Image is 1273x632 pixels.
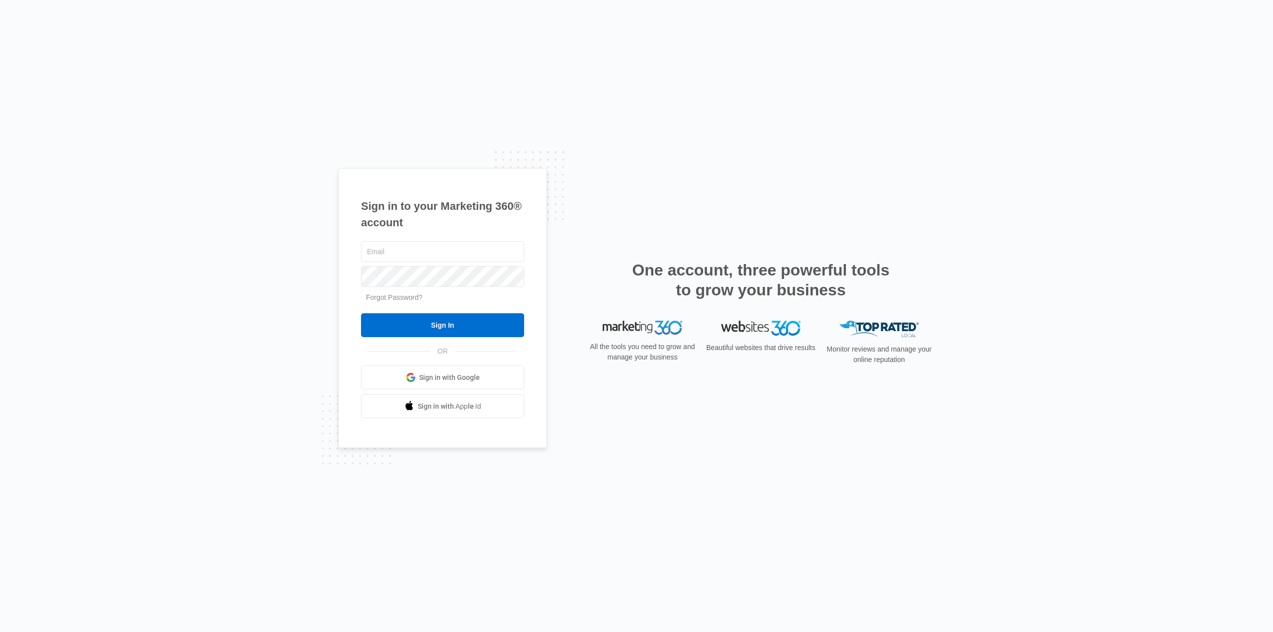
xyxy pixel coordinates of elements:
[418,401,481,412] span: Sign in with Apple Id
[587,342,698,362] p: All the tools you need to grow and manage your business
[823,344,935,365] p: Monitor reviews and manage your online reputation
[366,293,423,301] a: Forgot Password?
[629,260,893,300] h2: One account, three powerful tools to grow your business
[361,241,524,262] input: Email
[361,313,524,337] input: Sign In
[431,346,455,357] span: OR
[361,365,524,389] a: Sign in with Google
[603,321,682,335] img: Marketing 360
[361,394,524,418] a: Sign in with Apple Id
[419,372,480,383] span: Sign in with Google
[705,343,817,353] p: Beautiful websites that drive results
[839,321,919,337] img: Top Rated Local
[721,321,801,335] img: Websites 360
[361,198,524,231] h1: Sign in to your Marketing 360® account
